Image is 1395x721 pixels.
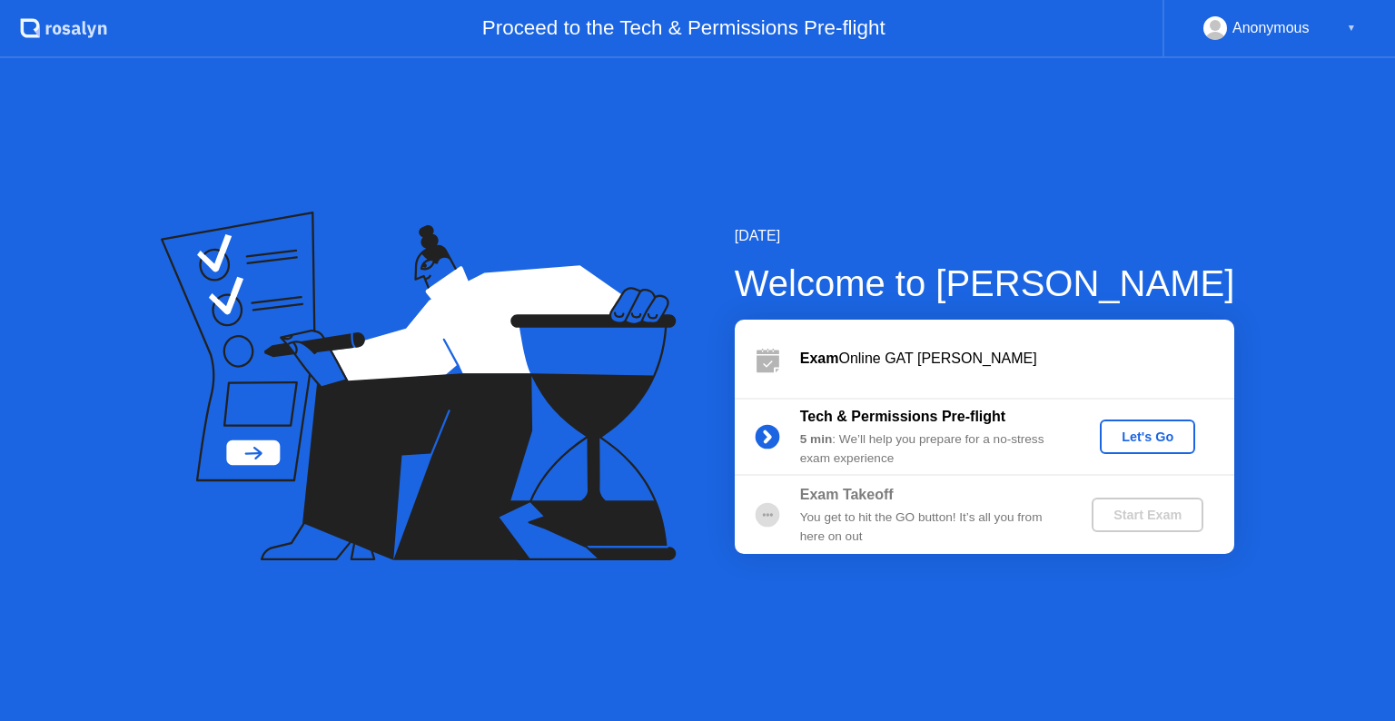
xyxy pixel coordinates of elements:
b: Tech & Permissions Pre-flight [800,409,1005,424]
b: 5 min [800,432,833,446]
div: : We’ll help you prepare for a no-stress exam experience [800,430,1062,468]
div: Welcome to [PERSON_NAME] [735,256,1235,311]
div: Let's Go [1107,430,1188,444]
button: Let's Go [1100,420,1195,454]
b: Exam Takeoff [800,487,894,502]
div: ▼ [1347,16,1356,40]
button: Start Exam [1092,498,1203,532]
div: You get to hit the GO button! It’s all you from here on out [800,509,1062,546]
div: [DATE] [735,225,1235,247]
div: Anonymous [1232,16,1310,40]
div: Online GAT [PERSON_NAME] [800,348,1234,370]
b: Exam [800,351,839,366]
div: Start Exam [1099,508,1196,522]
